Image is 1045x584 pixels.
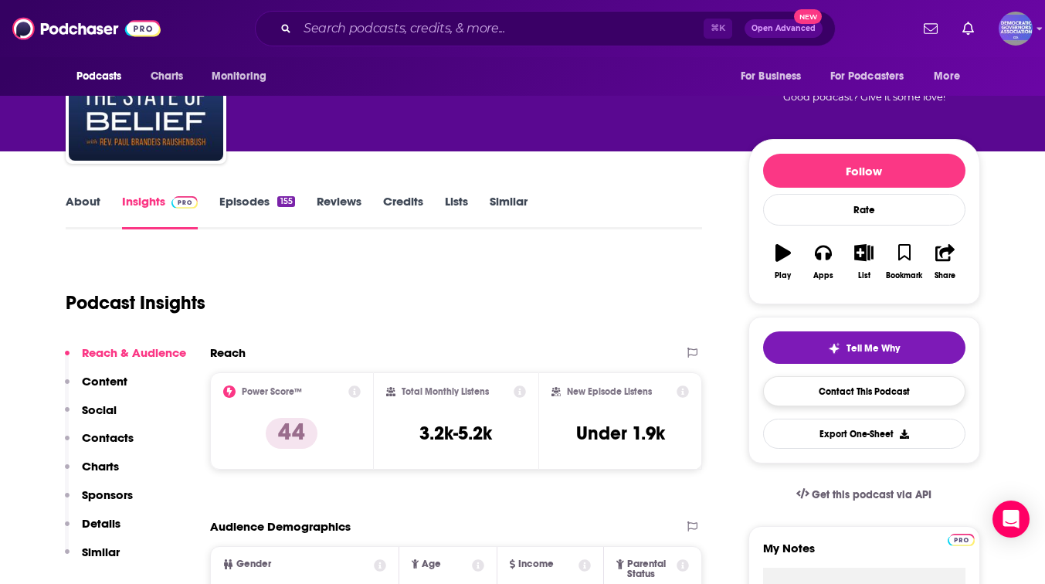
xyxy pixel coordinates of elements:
button: open menu [820,62,927,91]
button: Reach & Audience [65,345,186,374]
h3: 3.2k-5.2k [419,422,492,445]
h3: Under 1.9k [576,422,665,445]
button: Apps [803,234,843,290]
span: For Podcasters [830,66,904,87]
span: Charts [151,66,184,87]
a: Charts [141,62,193,91]
p: Contacts [82,430,134,445]
h2: New Episode Listens [567,386,652,397]
a: Lists [445,194,468,229]
a: Contact This Podcast [763,376,965,406]
button: Bookmark [884,234,925,290]
div: List [858,271,870,280]
span: Good podcast? Give it some love! [783,91,945,103]
a: Show notifications dropdown [918,15,944,42]
div: Share [935,271,955,280]
img: tell me why sparkle [828,342,840,355]
a: About [66,194,100,229]
span: New [794,9,822,24]
img: Podchaser Pro [948,534,975,546]
button: Sponsors [65,487,133,516]
button: Follow [763,154,965,188]
div: Search podcasts, credits, & more... [255,11,836,46]
a: Credits [383,194,423,229]
label: My Notes [763,541,965,568]
button: Charts [65,459,119,487]
img: Podchaser - Follow, Share and Rate Podcasts [12,14,161,43]
a: Show notifications dropdown [956,15,980,42]
h2: Reach [210,345,246,360]
img: User Profile [999,12,1033,46]
p: Social [82,402,117,417]
span: Get this podcast via API [812,488,931,501]
img: Podchaser Pro [171,196,198,209]
div: Play [775,271,791,280]
button: Play [763,234,803,290]
span: Podcasts [76,66,122,87]
button: Details [65,516,120,545]
p: 44 [266,418,317,449]
button: List [843,234,884,290]
a: Get this podcast via API [784,476,945,514]
span: Gender [236,559,271,569]
input: Search podcasts, credits, & more... [297,16,704,41]
button: Contacts [65,430,134,459]
p: Reach & Audience [82,345,186,360]
h2: Audience Demographics [210,519,351,534]
div: Apps [813,271,833,280]
button: open menu [66,62,142,91]
span: Open Advanced [752,25,816,32]
a: Episodes155 [219,194,294,229]
h1: Podcast Insights [66,291,205,314]
a: Similar [490,194,528,229]
p: Details [82,516,120,531]
button: Show profile menu [999,12,1033,46]
span: Age [422,559,441,569]
h2: Power Score™ [242,386,302,397]
p: Charts [82,459,119,474]
span: ⌘ K [704,19,732,39]
button: Open AdvancedNew [745,19,823,38]
a: Reviews [317,194,361,229]
p: Sponsors [82,487,133,502]
button: Social [65,402,117,431]
button: open menu [923,62,979,91]
button: Export One-Sheet [763,419,965,449]
span: Monitoring [212,66,266,87]
div: Rate [763,194,965,226]
button: open menu [730,62,821,91]
span: Tell Me Why [847,342,900,355]
p: Content [82,374,127,389]
div: Bookmark [886,271,922,280]
button: Similar [65,545,120,573]
a: InsightsPodchaser Pro [122,194,198,229]
h2: Total Monthly Listens [402,386,489,397]
button: Content [65,374,127,402]
div: 155 [277,196,294,207]
button: open menu [201,62,287,91]
span: Logged in as DemGovs-Hamelburg [999,12,1033,46]
span: Parental Status [627,559,674,579]
button: tell me why sparkleTell Me Why [763,331,965,364]
span: More [934,66,960,87]
button: Share [925,234,965,290]
a: Pro website [948,531,975,546]
span: For Business [741,66,802,87]
span: Income [518,559,554,569]
div: Open Intercom Messenger [992,501,1030,538]
p: Similar [82,545,120,559]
